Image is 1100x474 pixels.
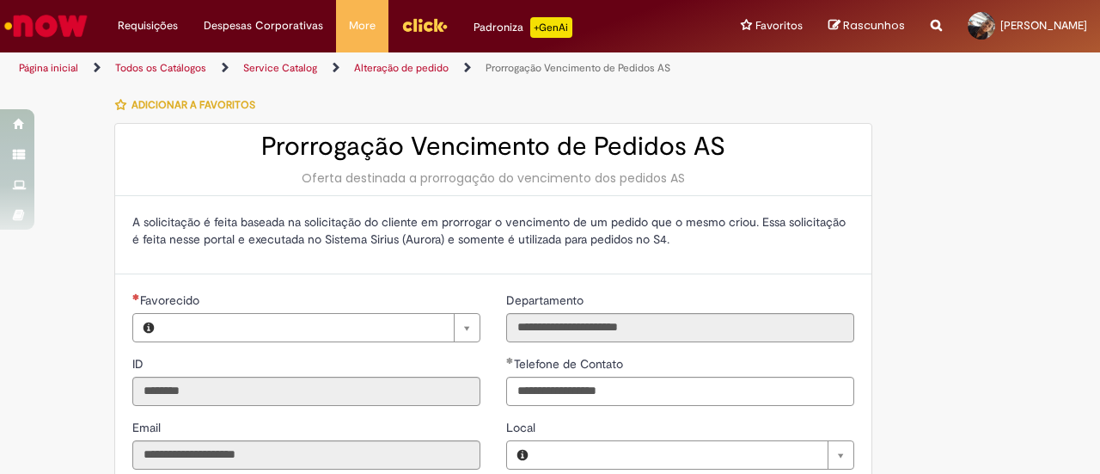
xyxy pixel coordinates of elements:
label: Somente leitura - Email [132,419,164,436]
span: Requisições [118,17,178,34]
img: ServiceNow [2,9,90,43]
img: click_logo_yellow_360x200.png [401,12,448,38]
div: Oferta destinada a prorrogação do vencimento dos pedidos AS [132,169,854,187]
span: Somente leitura - ID [132,356,147,372]
label: Somente leitura - ID [132,355,147,372]
button: Favorecido, Visualizar este registro [133,314,164,342]
input: Email [132,440,480,470]
a: Todos os Catálogos [115,61,206,75]
span: Somente leitura - Email [132,420,164,435]
span: More [349,17,376,34]
input: Telefone de Contato [506,377,854,406]
h2: Prorrogação Vencimento de Pedidos AS [132,132,854,161]
span: Necessários - Favorecido [140,292,203,308]
p: +GenAi [530,17,572,38]
span: Somente leitura - Departamento [506,292,587,308]
a: Limpar campo Favorecido [164,314,480,342]
div: Padroniza [474,17,572,38]
a: Prorrogação Vencimento de Pedidos AS [486,61,670,75]
button: Local, Visualizar este registro [507,441,538,469]
input: ID [132,377,480,406]
a: Rascunhos [828,18,905,34]
a: Alteração de pedido [354,61,449,75]
ul: Trilhas de página [13,52,720,84]
span: Necessários [132,293,140,300]
span: [PERSON_NAME] [1000,18,1087,33]
a: Limpar campo Local [538,441,853,469]
span: Adicionar a Favoritos [131,98,255,112]
span: Local [506,420,539,435]
p: A solicitação é feita baseada na solicitação do cliente em prorrogar o vencimento de um pedido qu... [132,213,854,248]
span: Favoritos [755,17,803,34]
span: Rascunhos [843,17,905,34]
label: Somente leitura - Departamento [506,292,587,309]
span: Obrigatório Preenchido [506,357,514,364]
span: Telefone de Contato [514,356,626,372]
span: Despesas Corporativas [204,17,323,34]
a: Página inicial [19,61,78,75]
input: Departamento [506,313,854,342]
a: Service Catalog [243,61,317,75]
button: Adicionar a Favoritos [114,87,265,123]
